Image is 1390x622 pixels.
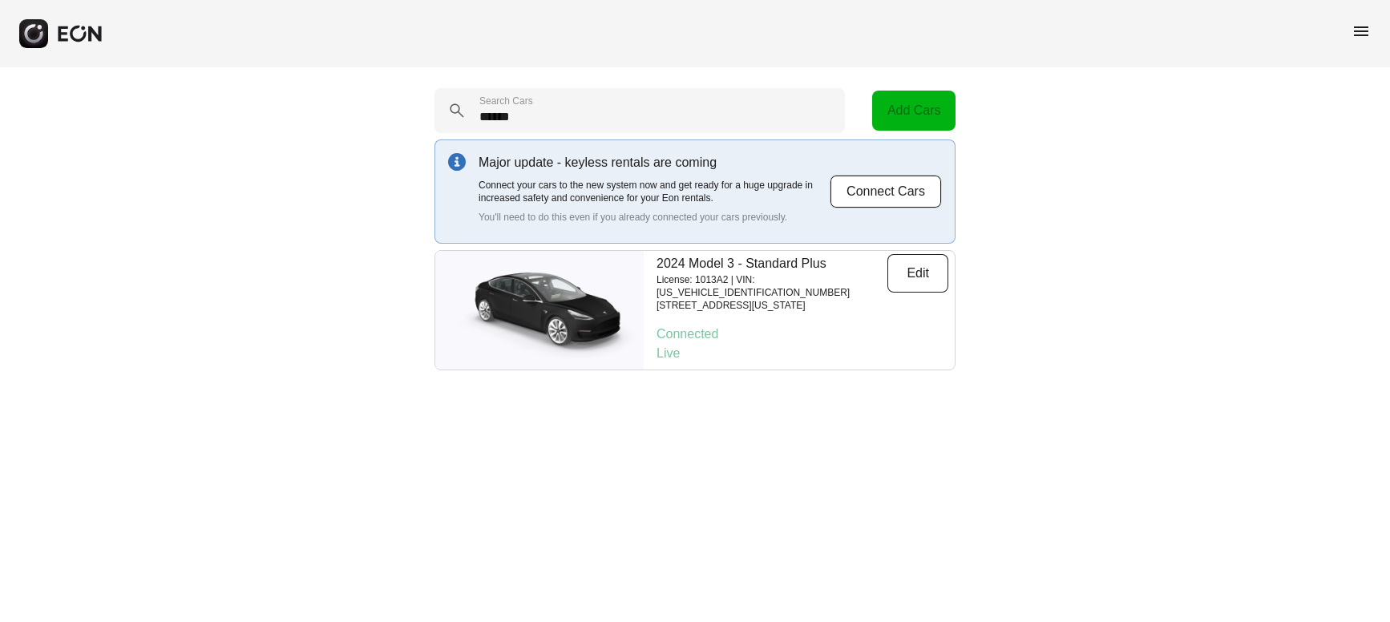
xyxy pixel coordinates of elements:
button: Connect Cars [830,175,942,208]
label: Search Cars [479,95,533,107]
p: Live [657,344,948,363]
img: car [435,258,644,362]
span: menu [1352,22,1371,41]
button: Edit [887,254,948,293]
p: Major update - keyless rentals are coming [479,153,830,172]
p: Connected [657,325,948,344]
p: 2024 Model 3 - Standard Plus [657,254,887,273]
p: License: 1013A2 | VIN: [US_VEHICLE_IDENTIFICATION_NUMBER] [657,273,887,299]
p: [STREET_ADDRESS][US_STATE] [657,299,887,312]
p: Connect your cars to the new system now and get ready for a huge upgrade in increased safety and ... [479,179,830,204]
p: You'll need to do this even if you already connected your cars previously. [479,211,830,224]
img: info [448,153,466,171]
